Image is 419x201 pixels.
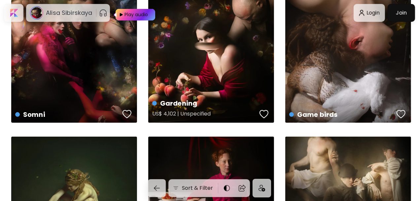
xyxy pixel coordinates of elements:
h5: US$ 4,102 | Unspecified [152,108,257,121]
img: back [153,184,161,192]
button: back [148,179,166,197]
div: Play audio [124,9,149,20]
button: pauseOutline IconGradient Icon [99,8,107,18]
img: Play [113,9,117,21]
h4: Game birds [289,110,394,119]
h4: Somni [15,110,120,119]
img: Play [116,9,124,20]
h4: Gardening [152,98,257,108]
a: Join [388,4,415,22]
img: icon [259,185,265,191]
button: favorites [395,108,407,121]
h6: Alisa Sibirskaya [46,9,92,17]
button: favorites [258,108,270,121]
button: favorites [121,108,133,121]
a: back [148,179,168,197]
h6: Sort & Filter [182,184,213,192]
